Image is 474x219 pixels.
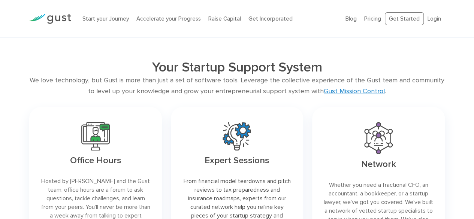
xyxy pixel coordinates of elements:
[71,59,403,75] h2: Your Startup Support System
[29,75,445,97] div: We love technology, but Gust is more than just a set of software tools. Leverage the collective e...
[208,15,241,22] a: Raise Capital
[385,12,424,25] a: Get Started
[428,15,441,22] a: Login
[82,15,129,22] a: Start your Journey
[364,15,381,22] a: Pricing
[324,87,385,95] a: Gust Mission Control
[345,15,357,22] a: Blog
[248,15,293,22] a: Get Incorporated
[136,15,201,22] a: Accelerate your Progress
[29,14,71,24] img: Gust Logo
